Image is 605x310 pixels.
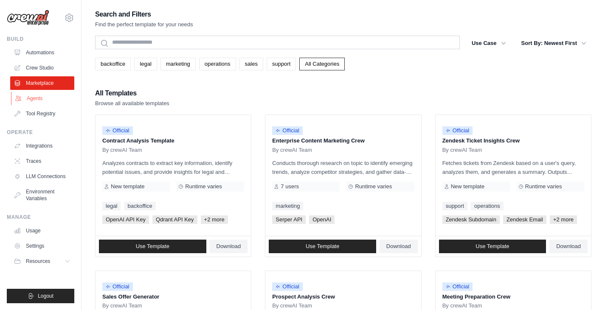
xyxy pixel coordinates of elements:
[550,215,577,224] span: +2 more
[10,61,74,75] a: Crew Studio
[516,36,591,51] button: Sort By: Newest First
[199,58,236,70] a: operations
[102,159,244,176] p: Analyzes contracts to extract key information, identify potential issues, and provide insights fo...
[95,20,193,29] p: Find the perfect template for your needs
[525,183,562,190] span: Runtime varies
[10,239,74,253] a: Settings
[10,46,74,59] a: Automations
[152,215,197,224] span: Qdrant API Key
[503,215,546,224] span: Zendesk Email
[442,302,482,309] span: By crewAI Team
[102,202,121,210] a: legal
[95,87,169,99] h2: All Templates
[442,147,482,154] span: By crewAI Team
[10,170,74,183] a: LLM Connections
[134,58,157,70] a: legal
[442,215,500,224] span: Zendesk Subdomain
[309,215,335,224] span: OpenAI
[11,92,75,105] a: Agents
[7,129,74,136] div: Operate
[210,240,248,253] a: Download
[467,36,511,51] button: Use Case
[355,183,392,190] span: Runtime varies
[102,302,142,309] span: By crewAI Team
[442,137,584,145] p: Zendesk Ticket Insights Crew
[7,289,74,303] button: Logout
[201,215,228,224] span: +2 more
[272,147,312,154] span: By crewAI Team
[102,282,133,291] span: Official
[272,215,306,224] span: Serper API
[306,243,339,250] span: Use Template
[7,10,49,26] img: Logo
[442,293,584,301] p: Meeting Preparation Crew
[269,240,376,253] a: Use Template
[442,159,584,176] p: Fetches tickets from Zendesk based on a user's query, analyzes them, and generates a summary. Out...
[136,243,169,250] span: Use Template
[95,58,131,70] a: backoffice
[299,58,345,70] a: All Categories
[10,254,74,268] button: Resources
[7,36,74,42] div: Build
[272,159,414,176] p: Conducts thorough research on topic to identify emerging trends, analyze competitor strategies, a...
[549,240,588,253] a: Download
[111,183,144,190] span: New template
[99,240,206,253] a: Use Template
[102,137,244,145] p: Contract Analysis Template
[95,8,193,20] h2: Search and Filters
[217,243,241,250] span: Download
[451,183,484,190] span: New template
[439,240,546,253] a: Use Template
[10,76,74,90] a: Marketplace
[272,137,414,145] p: Enterprise Content Marketing Crew
[10,154,74,168] a: Traces
[476,243,509,250] span: Use Template
[95,99,169,108] p: Browse all available templates
[556,243,581,250] span: Download
[272,126,303,135] span: Official
[272,293,414,301] p: Prospect Analysis Crew
[10,139,74,153] a: Integrations
[185,183,222,190] span: Runtime varies
[272,302,312,309] span: By crewAI Team
[442,126,473,135] span: Official
[102,293,244,301] p: Sales Offer Generator
[272,202,303,210] a: marketing
[442,202,467,210] a: support
[160,58,196,70] a: marketing
[102,126,133,135] span: Official
[471,202,504,210] a: operations
[442,282,473,291] span: Official
[272,282,303,291] span: Official
[281,183,299,190] span: 7 users
[38,293,53,299] span: Logout
[10,185,74,205] a: Environment Variables
[10,224,74,237] a: Usage
[124,202,155,210] a: backoffice
[10,107,74,120] a: Tool Registry
[102,147,142,154] span: By crewAI Team
[267,58,296,70] a: support
[239,58,263,70] a: sales
[102,215,149,224] span: OpenAI API Key
[26,258,50,265] span: Resources
[386,243,411,250] span: Download
[380,240,418,253] a: Download
[7,214,74,221] div: Manage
